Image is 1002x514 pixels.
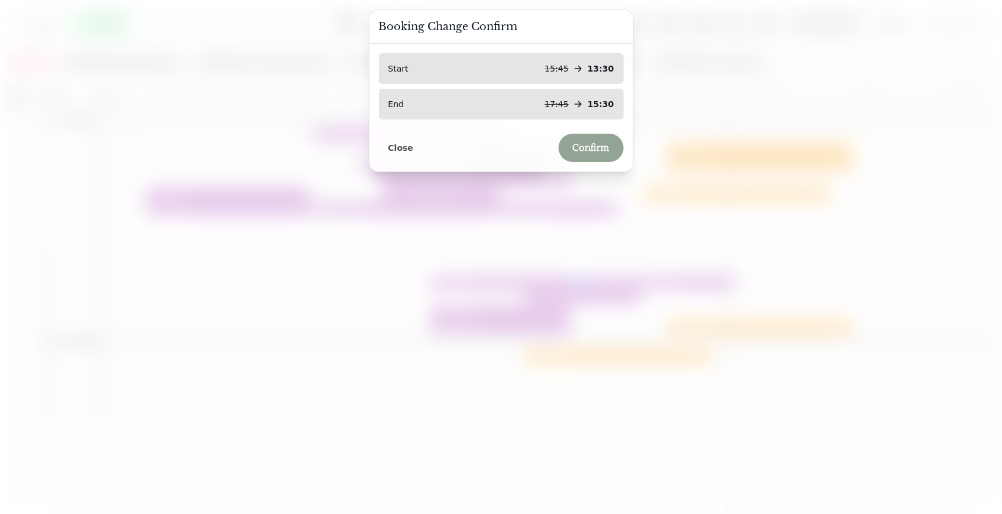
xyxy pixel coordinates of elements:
p: 15:45 [545,63,569,75]
p: 15:30 [588,98,614,110]
p: End [388,98,404,110]
p: Start [388,63,408,75]
h3: Booking Change Confirm [379,20,624,34]
p: 13:30 [588,63,614,75]
span: Close [388,144,414,152]
p: 17:45 [545,98,569,110]
span: Confirm [573,143,609,153]
button: Close [379,140,423,156]
button: Confirm [559,134,624,162]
